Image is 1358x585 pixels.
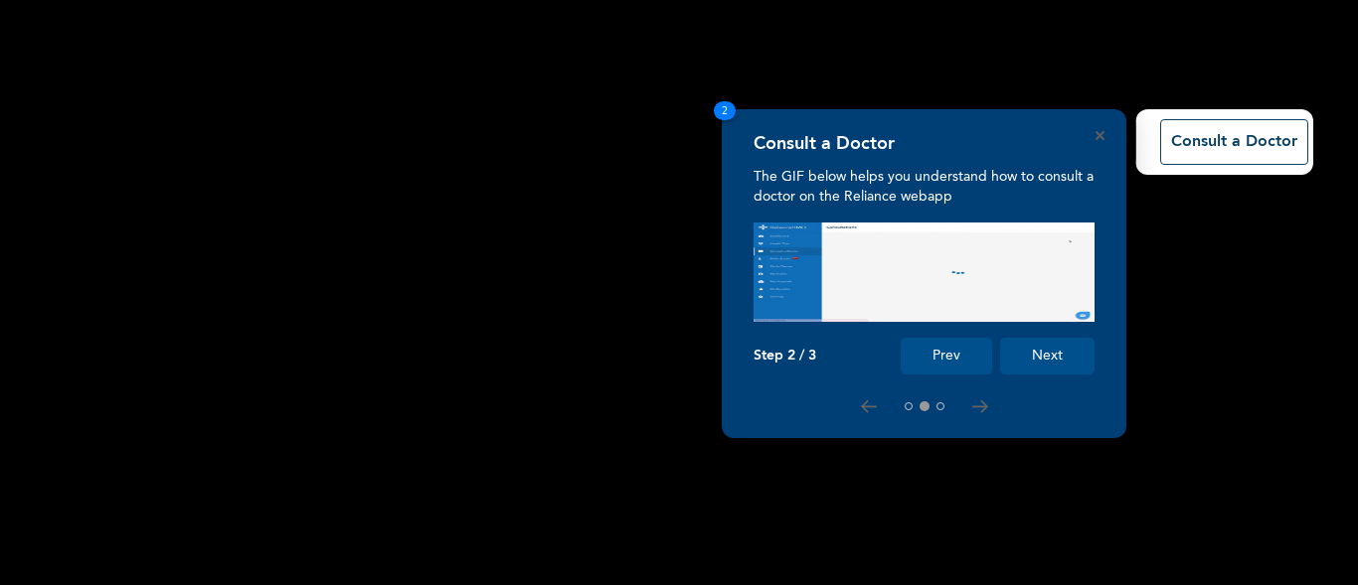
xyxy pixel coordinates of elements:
[754,348,816,365] p: Step 2 / 3
[1000,338,1095,374] button: Next
[1160,119,1308,165] button: Consult a Doctor
[901,338,992,374] button: Prev
[754,222,1095,322] img: consult_tour.f0374f2500000a21e88d.gif
[754,133,895,155] h4: Consult a Doctor
[1096,131,1104,140] button: Close
[754,167,1095,207] p: The GIF below helps you understand how to consult a doctor on the Reliance webapp
[714,101,736,120] span: 2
